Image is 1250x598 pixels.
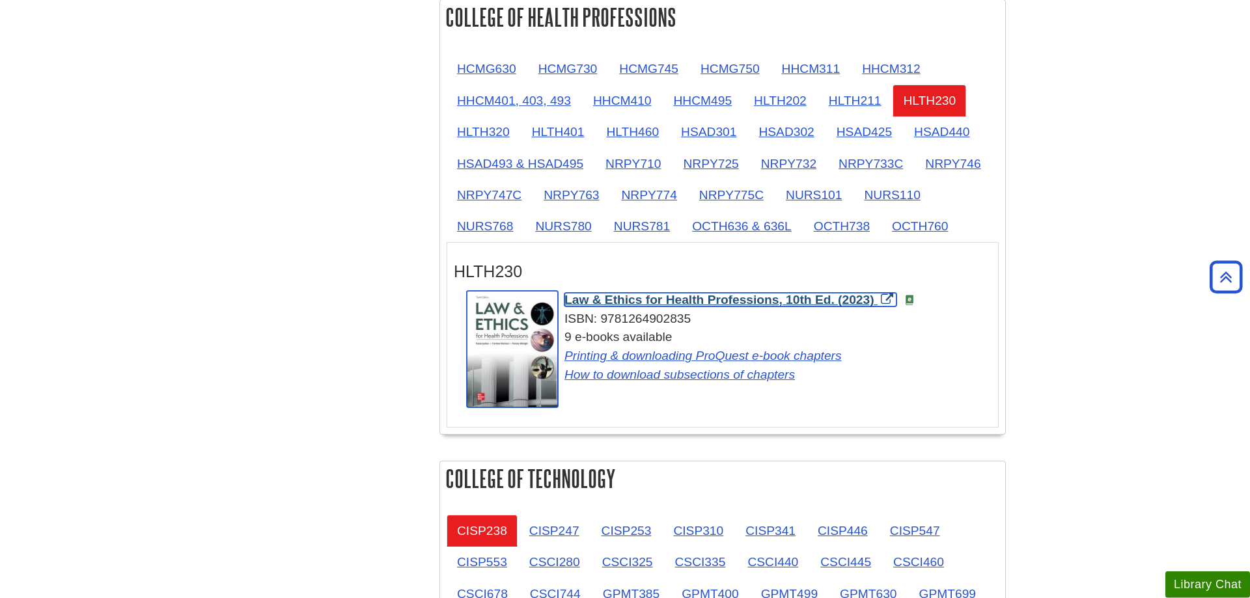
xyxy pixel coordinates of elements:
a: HLTH320 [447,116,520,148]
a: NURS781 [604,210,680,242]
a: NRPY710 [595,148,671,180]
a: HLTH460 [596,116,669,148]
a: NURS780 [525,210,602,242]
a: HHCM401, 403, 493 [447,85,581,116]
a: NURS101 [775,179,852,211]
a: HSAD440 [904,116,980,148]
a: HSAD301 [671,116,747,148]
a: CISP446 [807,515,878,547]
a: HSAD493 & HSAD495 [447,148,594,180]
a: NRPY775C [689,179,774,211]
a: OCTH760 [882,210,958,242]
a: NRPY747C [447,179,532,211]
a: HLTH401 [521,116,595,148]
a: CSCI440 [737,546,809,578]
a: CSCI460 [883,546,954,578]
a: HHCM495 [663,85,743,116]
a: NRPY763 [533,179,609,211]
a: CISP341 [735,515,806,547]
a: CISP247 [519,515,590,547]
a: Link opens in new window [564,368,795,381]
a: Link opens in new window [564,349,842,362]
h2: College of Technology [440,461,1005,496]
a: NRPY733C [828,148,913,180]
a: NRPY732 [751,148,827,180]
a: NRPY774 [611,179,687,211]
h3: HLTH230 [454,262,992,281]
a: HCMG750 [690,53,770,85]
a: CISP553 [447,546,518,578]
a: NURS768 [447,210,523,242]
a: OCTH738 [803,210,880,242]
div: 9 e-books available [467,328,992,384]
a: HLTH230 [893,85,966,116]
a: CSCI445 [810,546,882,578]
a: Back to Top [1205,268,1247,286]
a: HHCM311 [771,53,851,85]
a: HCMG745 [609,53,689,85]
a: HLTH211 [818,85,892,116]
div: ISBN: 9781264902835 [467,310,992,329]
a: CSCI280 [519,546,590,578]
a: CISP547 [880,515,951,547]
a: OCTH636 & 636L [682,210,802,242]
img: e-Book [904,295,915,305]
a: CISP253 [591,515,662,547]
a: NRPY746 [915,148,991,180]
a: NRPY725 [673,148,749,180]
a: HHCM410 [583,85,662,116]
a: HLTH202 [743,85,817,116]
span: Law & Ethics for Health Professions, 10th Ed. (2023) [564,293,874,306]
a: HSAD302 [748,116,824,148]
a: CSCI325 [592,546,663,578]
button: Library Chat [1165,571,1250,598]
img: Cover Art [467,291,558,407]
a: CSCI335 [665,546,736,578]
a: HSAD425 [826,116,902,148]
a: Link opens in new window [564,293,896,306]
a: HHCM312 [852,53,931,85]
a: HCMG730 [528,53,608,85]
a: NURS110 [854,179,930,211]
a: CISP238 [447,515,518,547]
a: HCMG630 [447,53,527,85]
a: CISP310 [663,515,734,547]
